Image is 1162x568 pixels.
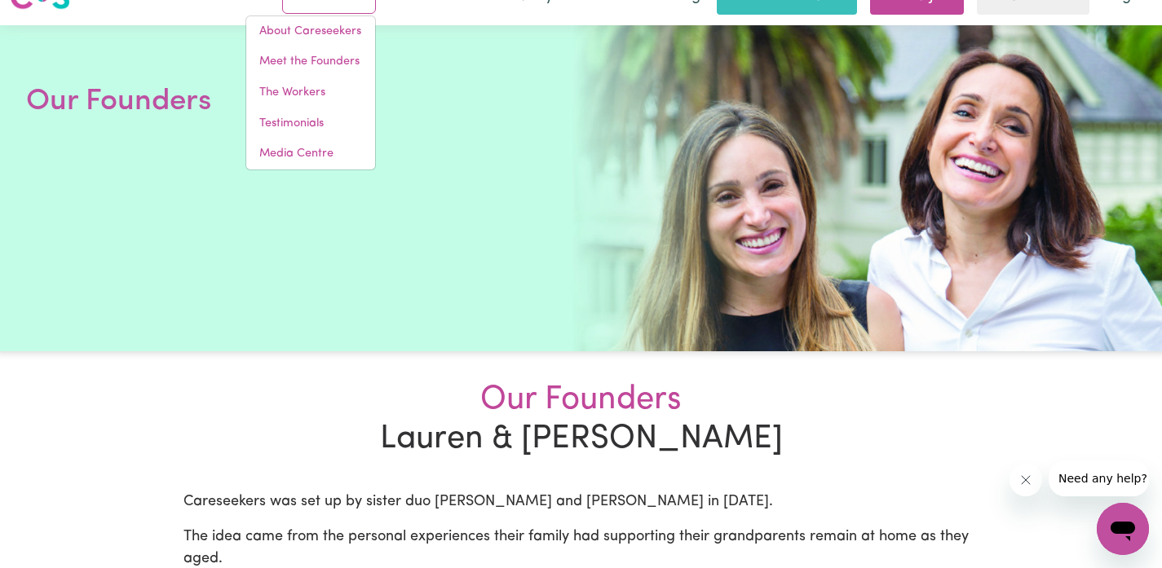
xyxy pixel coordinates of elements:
h1: Our Founders [26,81,418,123]
div: About us [245,15,376,170]
a: The Workers [246,77,375,108]
iframe: Close message [1010,464,1042,496]
iframe: Button to launch messaging window [1097,503,1149,555]
a: About Careseekers [246,16,375,47]
p: Careseekers was set up by sister duo [PERSON_NAME] and [PERSON_NAME] in [DATE]. [183,491,979,513]
span: Our Founders [183,381,979,420]
a: Meet the Founders [246,46,375,77]
a: Testimonials [246,108,375,139]
h2: Lauren & [PERSON_NAME] [174,381,989,459]
iframe: Message from company [1049,460,1149,496]
a: Media Centre [246,139,375,170]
